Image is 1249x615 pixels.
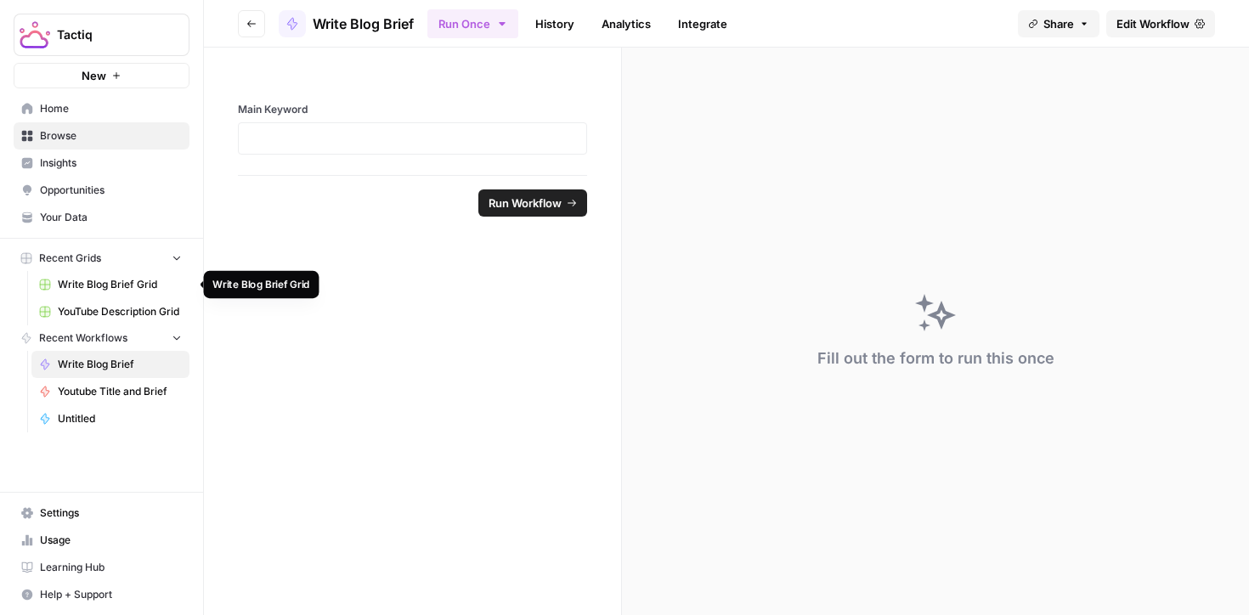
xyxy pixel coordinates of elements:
button: Help + Support [14,581,189,608]
img: Tactiq Logo [20,20,50,50]
button: Run Once [427,9,518,38]
span: Share [1043,15,1074,32]
label: Main Keyword [238,102,587,117]
a: Write Blog Brief [279,10,414,37]
div: Fill out the form to run this once [817,347,1054,370]
span: Browse [40,128,182,144]
button: Run Workflow [478,189,587,217]
span: Usage [40,533,182,548]
a: Edit Workflow [1106,10,1215,37]
span: Settings [40,505,182,521]
a: Learning Hub [14,554,189,581]
a: YouTube Description Grid [31,298,189,325]
span: Write Blog Brief [313,14,414,34]
a: Analytics [591,10,661,37]
button: Recent Workflows [14,325,189,351]
span: Write Blog Brief Grid [58,277,182,292]
button: Share [1018,10,1099,37]
button: New [14,63,189,88]
span: Youtube Title and Brief [58,384,182,399]
a: Your Data [14,204,189,231]
a: Write Blog Brief [31,351,189,378]
span: Write Blog Brief [58,357,182,372]
a: Write Blog Brief Grid [31,271,189,298]
span: Edit Workflow [1116,15,1190,32]
a: History [525,10,585,37]
a: Insights [14,150,189,177]
a: Usage [14,527,189,554]
button: Recent Grids [14,245,189,271]
span: Tactiq [57,26,160,43]
a: Browse [14,122,189,150]
span: Your Data [40,210,182,225]
button: Workspace: Tactiq [14,14,189,56]
span: Untitled [58,411,182,426]
a: Integrate [668,10,738,37]
span: Insights [40,155,182,171]
a: Youtube Title and Brief [31,378,189,405]
a: Opportunities [14,177,189,204]
span: Recent Grids [39,251,101,266]
span: New [82,67,106,84]
a: Settings [14,499,189,527]
span: Home [40,101,182,116]
div: Write Blog Brief Grid [212,277,309,292]
span: YouTube Description Grid [58,304,182,319]
span: Learning Hub [40,560,182,575]
span: Run Workflow [489,195,562,212]
span: Help + Support [40,587,182,602]
a: Untitled [31,405,189,432]
span: Recent Workflows [39,330,127,346]
a: Home [14,95,189,122]
span: Opportunities [40,183,182,198]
